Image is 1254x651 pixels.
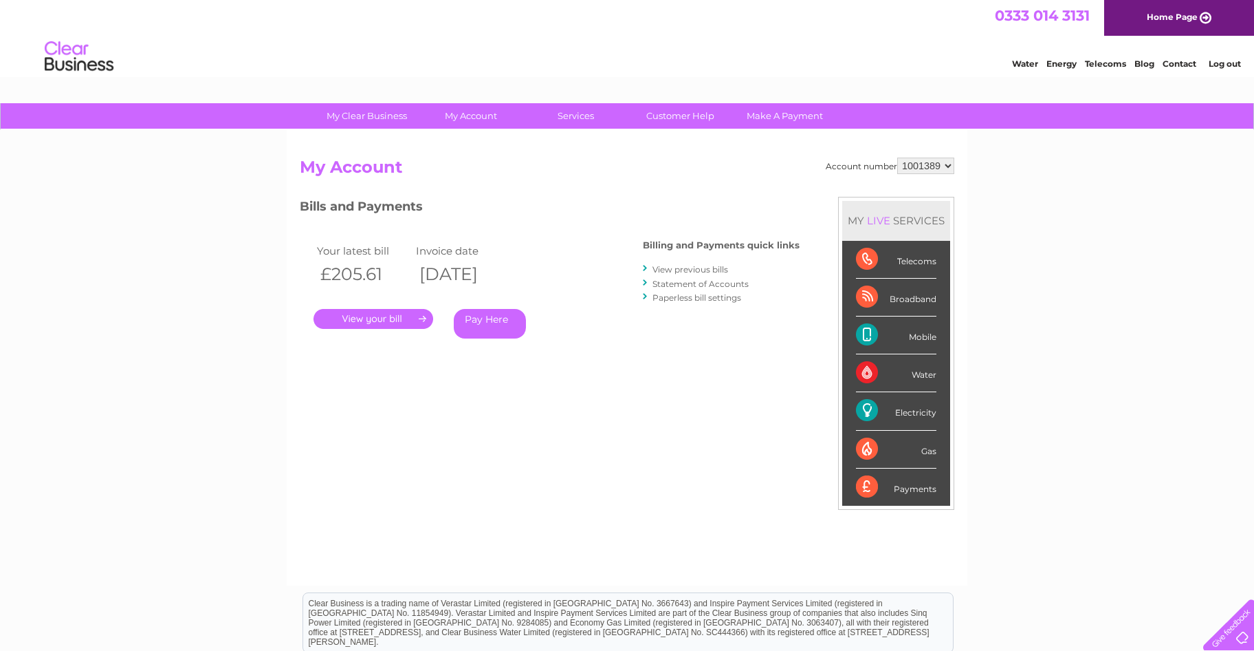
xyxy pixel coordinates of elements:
[1163,58,1196,69] a: Contact
[856,469,936,506] div: Payments
[856,279,936,317] div: Broadband
[826,158,954,174] div: Account number
[313,260,412,288] th: £205.61
[313,242,412,260] td: Your latest bill
[313,309,433,329] a: .
[1209,58,1241,69] a: Log out
[856,317,936,354] div: Mobile
[1046,58,1077,69] a: Energy
[44,36,114,78] img: logo.png
[412,260,511,288] th: [DATE]
[652,279,749,289] a: Statement of Accounts
[303,8,953,67] div: Clear Business is a trading name of Verastar Limited (registered in [GEOGRAPHIC_DATA] No. 3667643...
[995,7,1090,24] a: 0333 014 3131
[1085,58,1126,69] a: Telecoms
[856,431,936,469] div: Gas
[454,309,526,339] a: Pay Here
[728,103,841,129] a: Make A Payment
[856,392,936,430] div: Electricity
[1012,58,1038,69] a: Water
[300,158,954,184] h2: My Account
[310,103,423,129] a: My Clear Business
[856,354,936,392] div: Water
[842,201,950,240] div: MY SERVICES
[300,197,800,221] h3: Bills and Payments
[624,103,737,129] a: Customer Help
[412,242,511,260] td: Invoice date
[652,292,741,303] a: Paperless bill settings
[643,240,800,250] h4: Billing and Payments quick links
[519,103,632,129] a: Services
[415,103,528,129] a: My Account
[652,264,728,275] a: View previous bills
[1134,58,1154,69] a: Blog
[864,214,893,227] div: LIVE
[856,241,936,279] div: Telecoms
